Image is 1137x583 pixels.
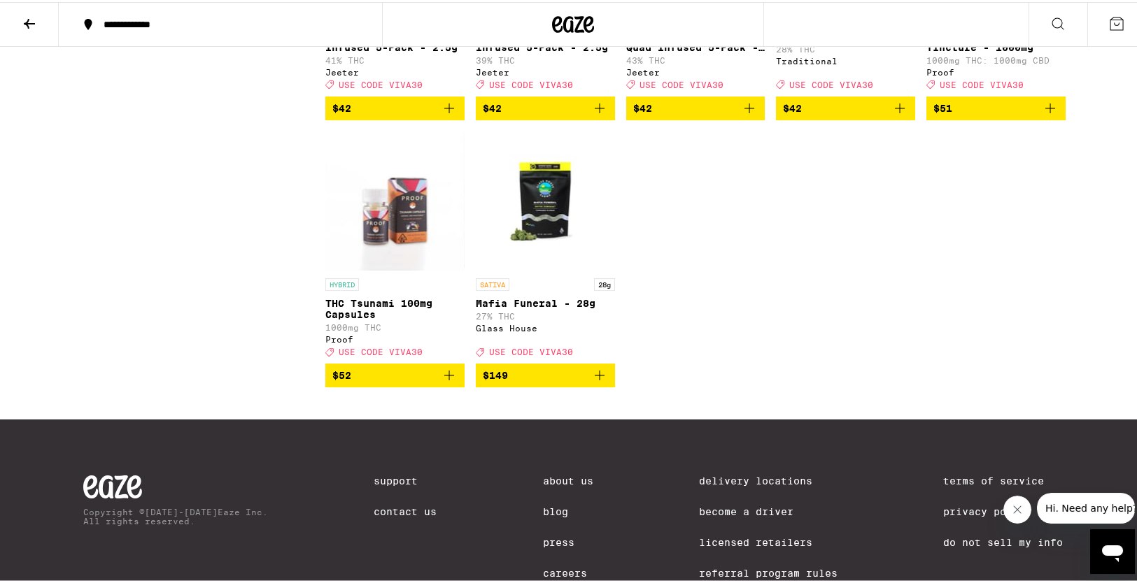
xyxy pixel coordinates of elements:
span: $52 [332,368,351,379]
p: Copyright © [DATE]-[DATE] Eaze Inc. All rights reserved. [83,505,268,524]
p: 41% THC [325,54,465,63]
button: Add to bag [626,94,765,118]
a: Become a Driver [699,504,838,515]
a: Open page for THC Tsunami 100mg Capsules from Proof [325,129,465,361]
span: USE CODE VIVA30 [489,345,573,354]
div: Proof [325,333,465,342]
a: Press [543,535,593,546]
p: SATIVA [476,276,509,289]
p: 43% THC [626,54,765,63]
iframe: Close message [1003,494,1031,521]
p: 1000mg THC: 1000mg CBD [926,54,1066,63]
span: USE CODE VIVA30 [339,345,423,354]
iframe: Message from company [1037,491,1135,521]
p: 39% THC [476,54,615,63]
a: Privacy Policy [943,504,1063,515]
span: $42 [633,101,652,112]
button: Add to bag [476,361,615,385]
a: Careers [543,566,593,577]
button: Add to bag [476,94,615,118]
span: USE CODE VIVA30 [489,78,573,87]
button: Add to bag [325,361,465,385]
p: THC Tsunami 100mg Capsules [325,296,465,318]
p: 27% THC [476,310,615,319]
div: Jeeter [626,66,765,75]
p: Mafia Funeral - 28g [476,296,615,307]
p: 28g [594,276,615,289]
a: Referral Program Rules [699,566,838,577]
span: USE CODE VIVA30 [940,78,1024,87]
span: $149 [483,368,508,379]
button: Add to bag [325,94,465,118]
span: Hi. Need any help? [8,10,101,21]
a: Terms of Service [943,473,1063,484]
iframe: Button to launch messaging window [1090,527,1135,572]
div: Proof [926,66,1066,75]
span: $42 [783,101,802,112]
p: 1000mg THC [325,321,465,330]
a: Support [374,473,437,484]
a: Licensed Retailers [699,535,838,546]
div: Glass House [476,322,615,331]
span: USE CODE VIVA30 [789,78,873,87]
span: $51 [933,101,952,112]
div: Traditional [776,55,915,64]
span: USE CODE VIVA30 [339,78,423,87]
span: $42 [483,101,502,112]
a: Blog [543,504,593,515]
div: Jeeter [325,66,465,75]
img: Glass House - Mafia Funeral - 28g [476,129,615,269]
button: Add to bag [776,94,915,118]
p: HYBRID [325,276,359,289]
a: About Us [543,473,593,484]
button: Add to bag [926,94,1066,118]
a: Do Not Sell My Info [943,535,1063,546]
img: Proof - THC Tsunami 100mg Capsules [325,129,465,269]
span: USE CODE VIVA30 [640,78,723,87]
a: Open page for Mafia Funeral - 28g from Glass House [476,129,615,361]
span: $42 [332,101,351,112]
a: Contact Us [374,504,437,515]
div: Jeeter [476,66,615,75]
p: 28% THC [776,43,915,52]
a: Delivery Locations [699,473,838,484]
